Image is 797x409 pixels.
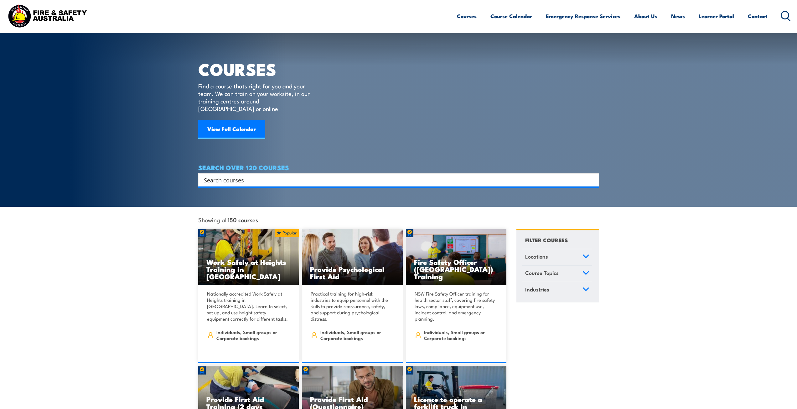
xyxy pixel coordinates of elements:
form: Search form [205,176,587,184]
p: Nationally accredited Work Safely at Heights training in [GEOGRAPHIC_DATA]. Learn to select, set ... [207,291,288,322]
a: Course Calendar [490,8,532,24]
span: Individuals, Small groups or Corporate bookings [424,329,496,341]
span: Individuals, Small groups or Corporate bookings [216,329,288,341]
a: Learner Portal [699,8,734,24]
img: Fire Safety Advisor [406,229,507,286]
h1: COURSES [198,61,319,76]
span: Individuals, Small groups or Corporate bookings [320,329,392,341]
h4: FILTER COURSES [525,236,568,244]
h3: Fire Safety Officer ([GEOGRAPHIC_DATA]) Training [414,258,499,280]
p: Practical training for high-risk industries to equip personnel with the skills to provide reassur... [311,291,392,322]
a: Emergency Response Services [546,8,620,24]
h3: Work Safely at Heights Training in [GEOGRAPHIC_DATA] [206,258,291,280]
a: View Full Calendar [198,120,265,139]
strong: 150 courses [228,215,258,224]
button: Search magnifier button [588,176,597,184]
a: News [671,8,685,24]
p: Find a course thats right for you and your team. We can train on your worksite, in our training c... [198,82,313,112]
p: NSW Fire Safety Officer training for health sector staff, covering fire safety laws, compliance, ... [415,291,496,322]
a: Work Safely at Heights Training in [GEOGRAPHIC_DATA] [198,229,299,286]
input: Search input [204,175,585,185]
a: Locations [522,249,592,265]
a: Course Topics [522,265,592,282]
img: Mental Health First Aid Training Course from Fire & Safety Australia [302,229,403,286]
h3: Provide Psychological First Aid [310,265,395,280]
a: Courses [457,8,477,24]
img: Work Safely at Heights Training (1) [198,229,299,286]
span: Industries [525,285,549,294]
span: Showing all [198,216,258,223]
a: Contact [748,8,768,24]
span: Locations [525,252,548,261]
a: Provide Psychological First Aid [302,229,403,286]
span: Course Topics [525,269,559,277]
h4: SEARCH OVER 120 COURSES [198,164,599,171]
a: Fire Safety Officer ([GEOGRAPHIC_DATA]) Training [406,229,507,286]
a: Industries [522,282,592,298]
a: About Us [634,8,657,24]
